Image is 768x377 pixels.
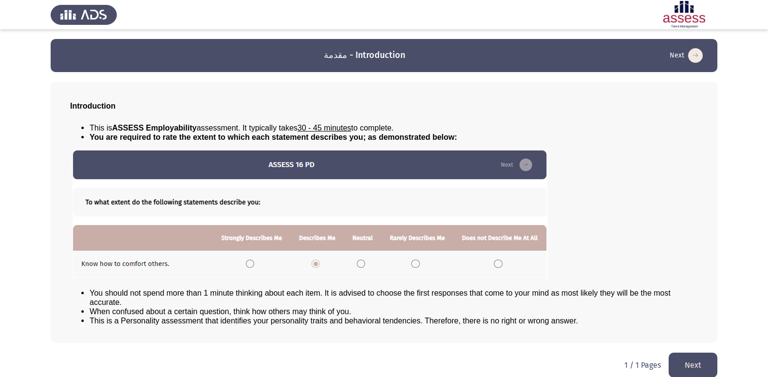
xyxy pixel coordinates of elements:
[70,102,115,110] span: Introduction
[651,1,717,28] img: Assessment logo of ASSESS Employability - EBI
[90,124,393,132] span: This is assessment. It typically takes to complete.
[324,49,405,61] h3: مقدمة - Introduction
[90,133,457,141] span: You are required to rate the extent to which each statement describes you; as demonstrated below:
[624,360,661,370] p: 1 / 1 Pages
[51,1,117,28] img: Assess Talent Management logo
[90,307,351,316] span: When confused about a certain question, think how others may think of you.
[298,124,351,132] u: 30 - 45 minutes
[90,317,578,325] span: This is a Personality assessment that identifies your personality traits and behavioral tendencie...
[90,289,671,306] span: You should not spend more than 1 minute thinking about each item. It is advised to choose the fir...
[667,48,706,63] button: load next page
[112,124,196,132] b: ASSESS Employability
